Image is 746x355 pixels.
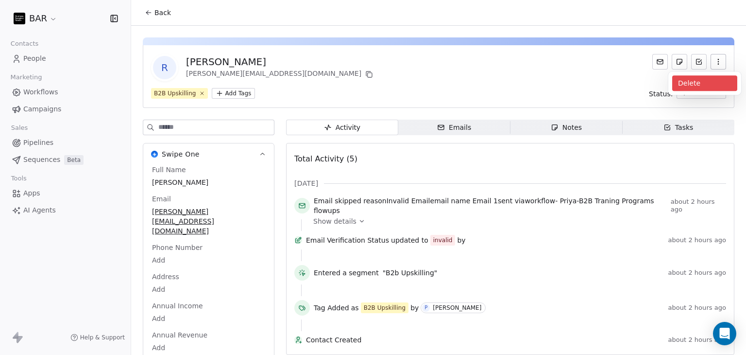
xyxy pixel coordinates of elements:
span: Pipelines [23,138,53,148]
button: Back [139,4,177,21]
span: about 2 hours ago [671,198,726,213]
span: Status: [649,89,673,99]
div: invalid [433,235,453,245]
div: Open Intercom Messenger [713,322,736,345]
span: AI Agents [23,205,56,215]
span: People [23,53,46,64]
span: Add [152,343,265,353]
img: Swipe One [151,151,158,158]
div: Tasks [663,123,694,133]
span: Swipe One [162,149,200,159]
span: Contact Created [306,335,664,345]
span: R [153,56,176,79]
span: Help & Support [80,334,125,341]
span: Email skipped [314,197,361,205]
span: BAR [29,12,47,25]
span: Tag Added [314,303,349,313]
div: Delete [672,75,737,91]
a: Help & Support [70,334,125,341]
span: Invalid Email [387,197,430,205]
span: Address [150,272,181,282]
span: by [457,235,465,245]
span: updated to [391,235,428,245]
button: Swipe OneSwipe One [143,143,274,165]
div: Notes [551,123,582,133]
button: BAR [12,10,59,27]
span: Back [154,8,171,18]
span: Email 1 [473,197,498,205]
span: Sales [7,121,32,135]
a: AI Agents [8,202,123,218]
div: [PERSON_NAME][EMAIL_ADDRESS][DOMAIN_NAME] [186,69,375,80]
span: about 2 hours ago [668,269,726,277]
span: Show details [313,216,356,226]
a: Pipelines [8,135,123,151]
span: Workflows [23,87,58,97]
span: Email Verification Status [306,235,389,245]
span: Sequences [23,155,60,165]
span: about 2 hours ago [668,304,726,312]
div: B2B Upskilling [154,89,196,98]
span: Marketing [6,70,46,85]
span: [PERSON_NAME][EMAIL_ADDRESS][DOMAIN_NAME] [152,207,265,236]
span: by [410,303,419,313]
span: Campaigns [23,104,61,114]
span: Add [152,255,265,265]
div: P [424,304,427,312]
span: Full Name [150,165,188,175]
span: about 2 hours ago [668,236,726,244]
span: Apps [23,188,40,198]
span: Contacts [6,36,43,51]
span: reason email name sent via workflow - [314,196,667,215]
span: Email [150,194,173,204]
span: Entered a segment [314,268,379,278]
span: about 2 hours ago [668,336,726,344]
span: "B2b Upskilling" [383,268,438,278]
a: Campaigns [8,101,123,117]
span: as [351,303,359,313]
span: Annual Revenue [150,330,209,340]
div: [PERSON_NAME] [433,304,481,311]
a: People [8,51,123,67]
span: [DATE] [294,178,318,188]
div: B2B Upskilling [364,303,406,312]
span: Phone Number [150,243,204,252]
span: [PERSON_NAME] [152,177,265,187]
img: bar1.webp [14,13,25,24]
span: Beta [64,155,84,165]
div: Emails [437,123,471,133]
span: Tools [7,171,31,186]
a: SequencesBeta [8,152,123,168]
span: Annual Income [150,301,205,311]
span: Add [152,314,265,323]
button: Add Tags [212,88,255,99]
div: [PERSON_NAME] [186,55,375,69]
span: Add [152,284,265,294]
a: Show details [313,216,719,226]
a: Workflows [8,84,123,100]
a: Apps [8,185,123,201]
span: Total Activity (5) [294,154,357,163]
